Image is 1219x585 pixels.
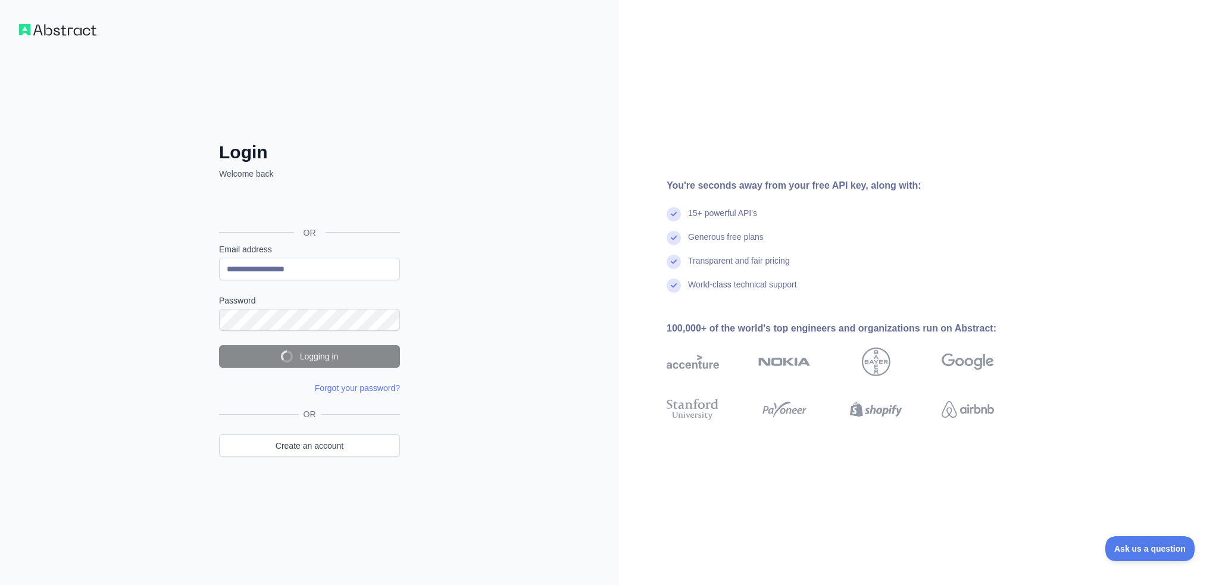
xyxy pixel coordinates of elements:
[294,227,326,239] span: OR
[299,408,321,420] span: OR
[688,207,757,231] div: 15+ powerful API's
[219,243,400,255] label: Email address
[219,345,400,368] button: Logging in
[667,279,681,293] img: check mark
[667,321,1032,336] div: 100,000+ of the world's top engineers and organizations run on Abstract:
[213,193,404,219] iframe: Sign in with Google Button
[758,348,811,376] img: nokia
[758,396,811,423] img: payoneer
[667,207,681,221] img: check mark
[19,24,96,36] img: Workflow
[667,348,719,376] img: accenture
[1105,536,1195,561] iframe: Toggle Customer Support
[688,231,764,255] div: Generous free plans
[219,295,400,306] label: Password
[862,348,890,376] img: bayer
[667,231,681,245] img: check mark
[942,348,994,376] img: google
[667,255,681,269] img: check mark
[667,396,719,423] img: stanford university
[688,255,790,279] div: Transparent and fair pricing
[219,142,400,163] h2: Login
[667,179,1032,193] div: You're seconds away from your free API key, along with:
[315,383,400,393] a: Forgot your password?
[688,279,797,302] div: World-class technical support
[219,168,400,180] p: Welcome back
[219,434,400,457] a: Create an account
[942,396,994,423] img: airbnb
[850,396,902,423] img: shopify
